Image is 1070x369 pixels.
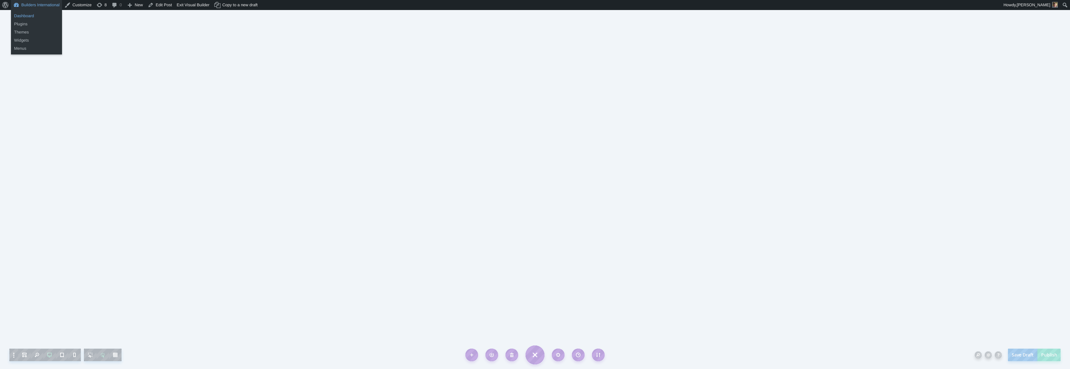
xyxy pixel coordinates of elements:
[11,26,62,54] ul: Builders International
[1017,3,1050,7] span: [PERSON_NAME]
[11,12,62,20] a: Dashboard
[11,20,62,28] a: Plugins
[11,10,62,30] ul: Builders International
[11,36,62,44] a: Widgets
[1037,349,1061,361] button: Publish
[1008,349,1037,361] button: Save Draft
[11,44,62,53] a: Menus
[11,28,62,36] a: Themes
